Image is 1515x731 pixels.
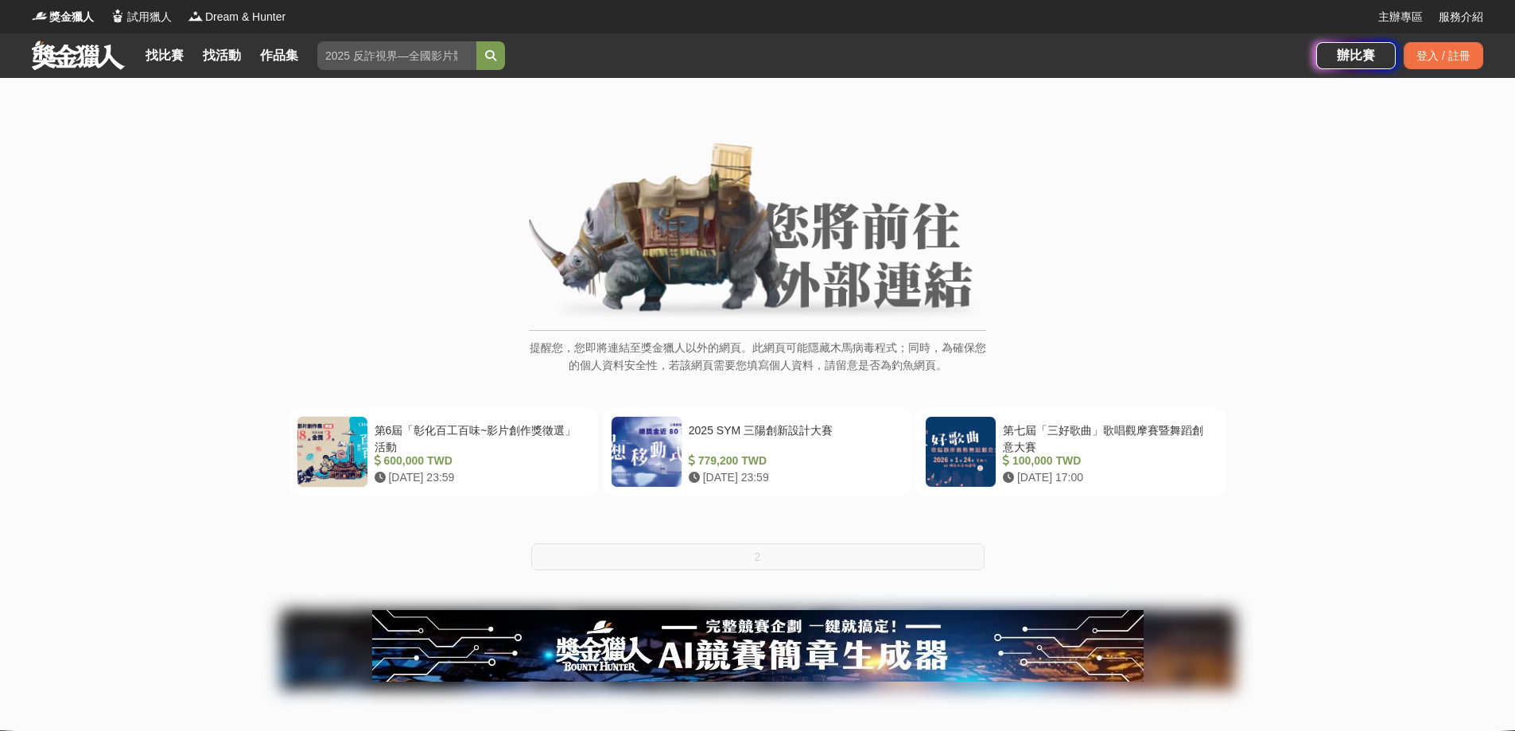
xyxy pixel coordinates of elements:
[196,45,247,67] a: 找活動
[529,142,986,322] img: External Link Banner
[32,8,48,24] img: Logo
[603,408,912,496] a: 2025 SYM 三陽創新設計大賽 779,200 TWD [DATE] 23:59
[32,9,94,25] a: Logo獎金獵人
[139,45,190,67] a: 找比賽
[1003,422,1212,453] div: 第七屆「三好歌曲」歌唱觀摩賽暨舞蹈創意大賽
[375,469,584,486] div: [DATE] 23:59
[689,422,898,453] div: 2025 SYM 三陽創新設計大賽
[289,408,598,496] a: 第6屆「彰化百工百味~影片創作獎徵選」活動 600,000 TWD [DATE] 23:59
[531,543,985,570] button: 2
[110,8,126,24] img: Logo
[1003,453,1212,469] div: 100,000 TWD
[1378,9,1423,25] a: 主辦專區
[917,408,1226,496] a: 第七屆「三好歌曲」歌唱觀摩賽暨舞蹈創意大賽 100,000 TWD [DATE] 17:00
[317,41,476,70] input: 2025 反詐視界—全國影片競賽
[254,45,305,67] a: 作品集
[188,9,286,25] a: LogoDream & Hunter
[529,339,986,391] p: 提醒您，您即將連結至獎金獵人以外的網頁。此網頁可能隱藏木馬病毒程式；同時，為確保您的個人資料安全性，若該網頁需要您填寫個人資料，請留意是否為釣魚網頁。
[689,453,898,469] div: 779,200 TWD
[1404,42,1483,69] div: 登入 / 註冊
[205,9,286,25] span: Dream & Hunter
[127,9,172,25] span: 試用獵人
[1439,9,1483,25] a: 服務介紹
[372,610,1144,682] img: e66c81bb-b616-479f-8cf1-2a61d99b1888.jpg
[375,453,584,469] div: 600,000 TWD
[110,9,172,25] a: Logo試用獵人
[689,469,898,486] div: [DATE] 23:59
[375,422,584,453] div: 第6屆「彰化百工百味~影片創作獎徵選」活動
[188,8,204,24] img: Logo
[1316,42,1396,69] a: 辦比賽
[1003,469,1212,486] div: [DATE] 17:00
[49,9,94,25] span: 獎金獵人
